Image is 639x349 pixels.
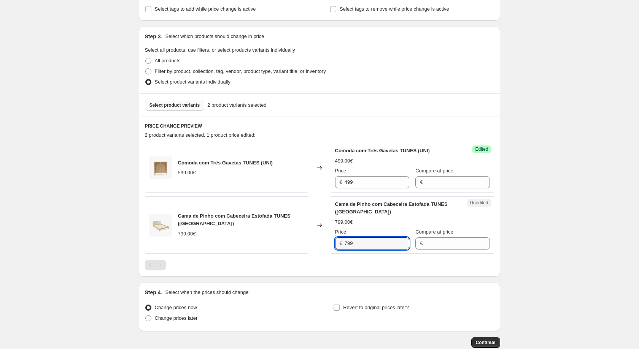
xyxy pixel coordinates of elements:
span: Price [335,229,347,235]
img: 155091145_1_80x.jpg [149,156,172,179]
p: Select which products should change in price [165,33,264,40]
div: 799.00€ [335,218,353,226]
div: 799.00€ [178,230,196,238]
span: 2 product variants selected [207,101,266,109]
span: Select product variants individually [155,79,230,85]
span: Compare at price [415,168,453,174]
span: Cómoda com Três Gavetas TUNES (UNI) [178,160,273,166]
span: € [420,179,423,185]
span: Cómoda com Três Gavetas TUNES (UNI) [335,148,430,153]
span: Select product variants [149,102,200,108]
img: 155091147_1_80x.jpg [149,214,172,237]
span: Select tags to remove while price change is active [340,6,449,12]
span: Filter by product, collection, tag, vendor, product type, variant title, or inventory [155,68,326,74]
span: Continue [476,340,496,346]
span: € [340,240,342,246]
span: Edited [475,146,488,152]
span: 2 product variants selected. 1 product price edited: [145,132,256,138]
span: Cama de Pinho com Cabeceira Estofada TUNES ([GEOGRAPHIC_DATA]) [335,201,448,215]
button: Select product variants [145,100,205,111]
span: Revert to original prices later? [343,305,409,310]
span: Select all products, use filters, or select products variants individually [145,47,295,53]
div: 499.00€ [335,157,353,165]
span: Unedited [470,200,488,206]
div: 599.00€ [178,169,196,177]
h2: Step 4. [145,289,162,296]
h6: PRICE CHANGE PREVIEW [145,123,494,129]
p: Select when the prices should change [165,289,248,296]
h2: Step 3. [145,33,162,40]
span: € [340,179,342,185]
span: € [420,240,423,246]
span: Compare at price [415,229,453,235]
span: All products [155,58,181,63]
nav: Pagination [145,260,166,270]
span: Change prices now [155,305,197,310]
span: Price [335,168,347,174]
span: Select tags to add while price change is active [155,6,256,12]
button: Continue [471,337,500,348]
span: Change prices later [155,315,198,321]
span: Cama de Pinho com Cabeceira Estofada TUNES ([GEOGRAPHIC_DATA]) [178,213,291,226]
